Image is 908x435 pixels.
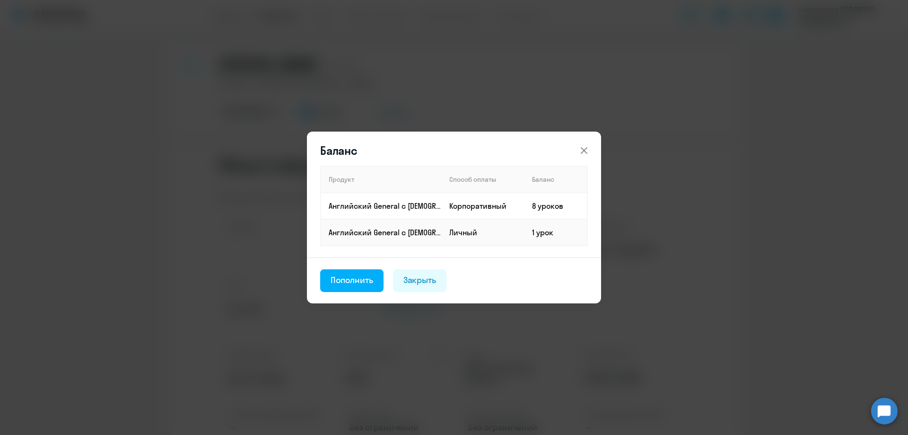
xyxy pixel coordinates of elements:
div: Закрыть [403,274,437,286]
th: Продукт [321,166,442,193]
td: Корпоративный [442,193,524,219]
td: Личный [442,219,524,246]
div: Пополнить [331,274,373,286]
header: Баланс [307,143,601,158]
button: Закрыть [393,269,447,292]
td: 8 уроков [524,193,587,219]
th: Способ оплаты [442,166,524,193]
th: Баланс [524,166,587,193]
p: Английский General с [DEMOGRAPHIC_DATA] преподавателем [329,227,441,238]
button: Пополнить [320,269,384,292]
td: 1 урок [524,219,587,246]
p: Английский General с [DEMOGRAPHIC_DATA] преподавателем [329,201,441,211]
